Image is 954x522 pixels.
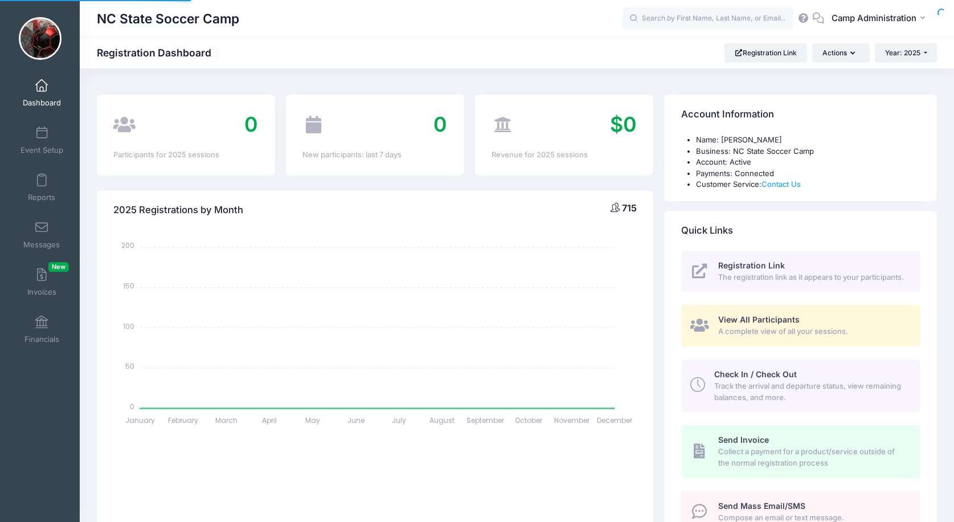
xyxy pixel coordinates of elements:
h4: Quick Links [681,214,733,247]
tspan: 50 [125,361,134,371]
span: Event Setup [21,145,63,155]
span: 715 [622,202,637,214]
span: Collect a payment for a product/service outside of the normal registration process [718,446,907,468]
span: Send Invoice [718,435,769,444]
span: Track the arrival and departure status, view remaining balances, and more. [714,381,907,403]
button: Camp Administration [824,6,937,32]
span: Registration Link [718,260,785,270]
span: A complete view of all your sessions. [718,326,907,337]
span: New [48,262,69,272]
tspan: October [515,415,543,425]
tspan: December [597,415,633,425]
li: Account: Active [696,157,920,168]
tspan: July [392,415,406,425]
span: Check In / Check Out [714,369,797,379]
a: Registration Link [724,43,807,63]
button: Year: 2025 [875,43,937,63]
tspan: August [430,415,455,425]
div: Revenue for 2025 sessions [492,149,636,161]
img: NC State Soccer Camp [19,17,62,60]
tspan: November [554,415,590,425]
a: Registration Link The registration link as it appears to your participants. [681,251,920,292]
a: Event Setup [15,120,69,160]
span: 0 [244,112,258,137]
h4: Account Information [681,99,774,131]
a: View All Participants A complete view of all your sessions. [681,305,920,346]
a: Messages [15,215,69,255]
button: Actions [812,43,869,63]
span: View All Participants [718,315,800,324]
span: Dashboard [23,98,61,108]
h1: NC State Soccer Camp [97,6,239,32]
a: Dashboard [15,73,69,113]
tspan: February [169,415,199,425]
li: Payments: Connected [696,168,920,180]
a: Send Invoice Collect a payment for a product/service outside of the normal registration process [681,425,920,478]
span: Year: 2025 [885,48,920,57]
div: New participants: last 7 days [302,149,447,161]
li: Customer Service: [696,179,920,190]
tspan: May [305,415,320,425]
a: Financials [15,309,69,349]
span: Messages [23,240,60,250]
span: 0 [433,112,447,137]
div: Participants for 2025 sessions [113,149,258,161]
tspan: September [466,415,505,425]
tspan: January [125,415,155,425]
span: $0 [610,112,637,137]
tspan: 0 [130,402,134,411]
tspan: 150 [123,281,134,291]
tspan: March [215,415,238,425]
span: Invoices [27,287,56,297]
tspan: 200 [121,240,134,250]
h4: 2025 Registrations by Month [113,194,243,226]
a: Check In / Check Out Track the arrival and departure status, view remaining balances, and more. [681,360,920,412]
span: The registration link as it appears to your participants. [718,272,907,283]
li: Name: [PERSON_NAME] [696,134,920,146]
input: Search by First Name, Last Name, or Email... [623,7,793,30]
span: Financials [24,335,59,344]
tspan: April [263,415,277,425]
span: Camp Administration [832,12,916,25]
tspan: June [347,415,365,425]
tspan: 100 [123,321,134,331]
a: Contact Us [761,180,801,189]
a: Reports [15,168,69,207]
span: Send Mass Email/SMS [718,501,805,511]
h1: Registration Dashboard [97,47,221,59]
span: Reports [28,193,55,202]
li: Business: NC State Soccer Camp [696,146,920,157]
a: InvoicesNew [15,262,69,302]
